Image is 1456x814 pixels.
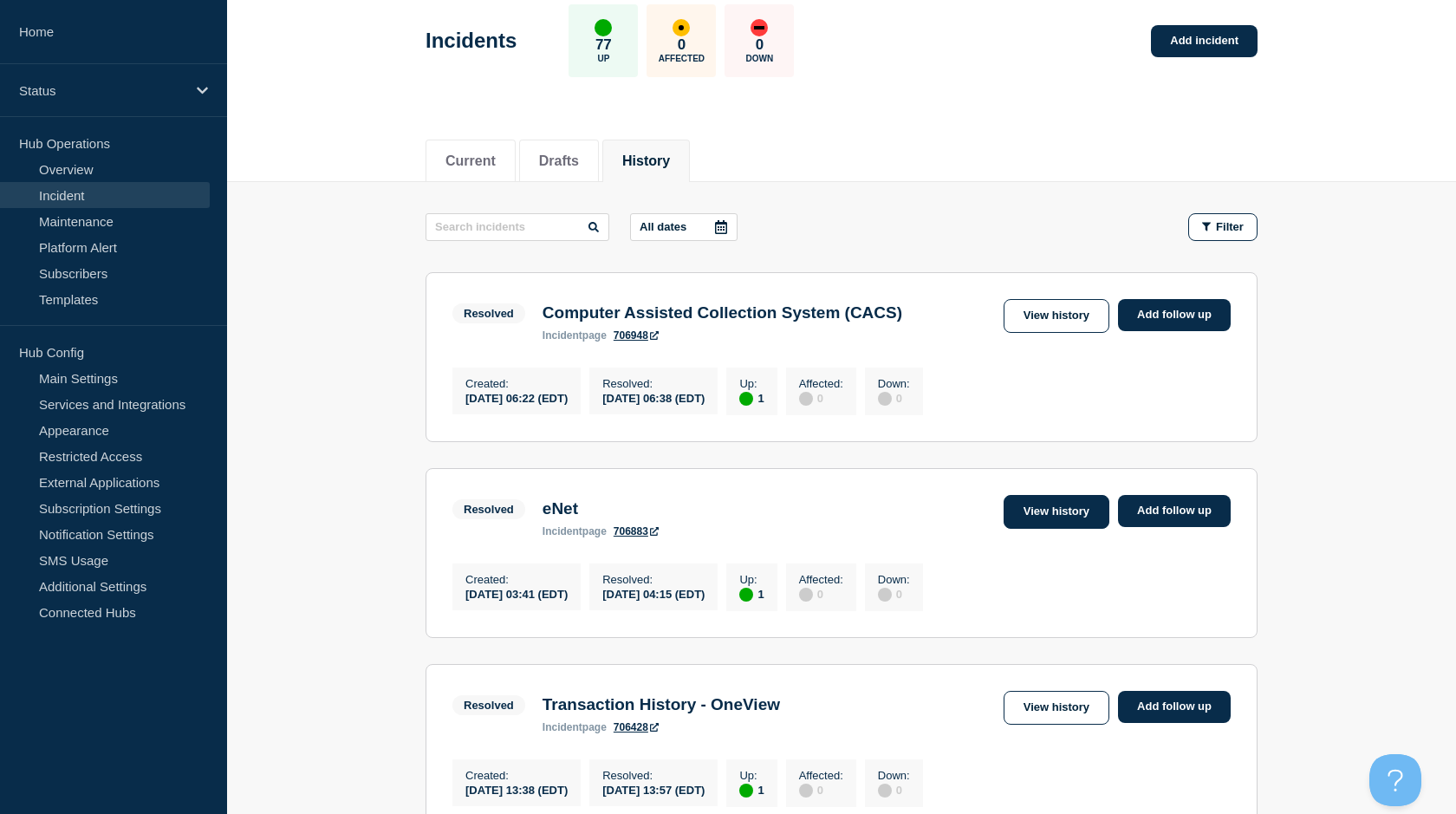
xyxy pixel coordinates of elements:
div: 0 [878,782,910,798]
button: Drafts [539,153,579,169]
p: Resolved : [602,377,705,390]
a: View history [1004,299,1109,333]
p: page [543,721,607,733]
button: Current [445,153,496,169]
span: incident [543,525,582,537]
a: Add incident [1151,25,1258,57]
span: Filter [1216,220,1244,233]
p: 0 [678,36,686,54]
div: down [751,19,768,36]
p: Down : [878,377,910,390]
div: disabled [799,588,813,602]
h3: Transaction History - OneView [543,695,780,714]
p: Created : [465,377,568,390]
div: 0 [878,586,910,602]
div: [DATE] 06:38 (EDT) [602,390,705,405]
div: up [739,784,753,798]
p: Up : [739,377,764,390]
div: 0 [799,586,843,602]
div: 1 [739,586,764,602]
div: [DATE] 13:57 (EDT) [602,782,705,797]
div: disabled [878,784,892,798]
div: affected [673,19,690,36]
div: [DATE] 04:15 (EDT) [602,586,705,601]
p: 77 [595,36,612,54]
div: disabled [799,784,813,798]
div: disabled [878,392,892,406]
p: Status [19,83,185,98]
div: 0 [878,390,910,406]
p: page [543,329,607,342]
a: View history [1004,691,1109,725]
h3: Computer Assisted Collection System (CACS) [543,303,902,322]
p: 0 [756,36,764,54]
p: page [543,525,607,537]
a: Add follow up [1118,691,1231,723]
div: up [595,19,612,36]
div: disabled [799,392,813,406]
p: Down [746,54,774,63]
span: Resolved [452,303,525,323]
p: Resolved : [602,769,705,782]
div: up [739,588,753,602]
span: incident [543,721,582,733]
div: 0 [799,782,843,798]
div: [DATE] 06:22 (EDT) [465,390,568,405]
a: Add follow up [1118,495,1231,527]
a: View history [1004,495,1109,529]
p: Resolved : [602,573,705,586]
p: Affected : [799,573,843,586]
p: All dates [640,220,686,233]
span: incident [543,329,582,342]
div: disabled [878,588,892,602]
button: Filter [1188,213,1258,241]
p: Down : [878,769,910,782]
p: Created : [465,769,568,782]
div: [DATE] 03:41 (EDT) [465,586,568,601]
div: 1 [739,390,764,406]
p: Affected [659,54,705,63]
span: Resolved [452,499,525,519]
p: Up : [739,769,764,782]
p: Up [597,54,609,63]
iframe: Help Scout Beacon - Open [1369,754,1421,806]
div: [DATE] 13:38 (EDT) [465,782,568,797]
h1: Incidents [426,29,517,53]
a: 706883 [614,525,659,537]
a: Add follow up [1118,299,1231,331]
div: 1 [739,782,764,798]
p: Affected : [799,377,843,390]
p: Up : [739,573,764,586]
p: Down : [878,573,910,586]
div: up [739,392,753,406]
a: 706428 [614,721,659,733]
p: Created : [465,573,568,586]
span: Resolved [452,695,525,715]
h3: eNet [543,499,659,518]
a: 706948 [614,329,659,342]
button: History [622,153,670,169]
button: All dates [630,213,738,241]
div: 0 [799,390,843,406]
input: Search incidents [426,213,609,241]
p: Affected : [799,769,843,782]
